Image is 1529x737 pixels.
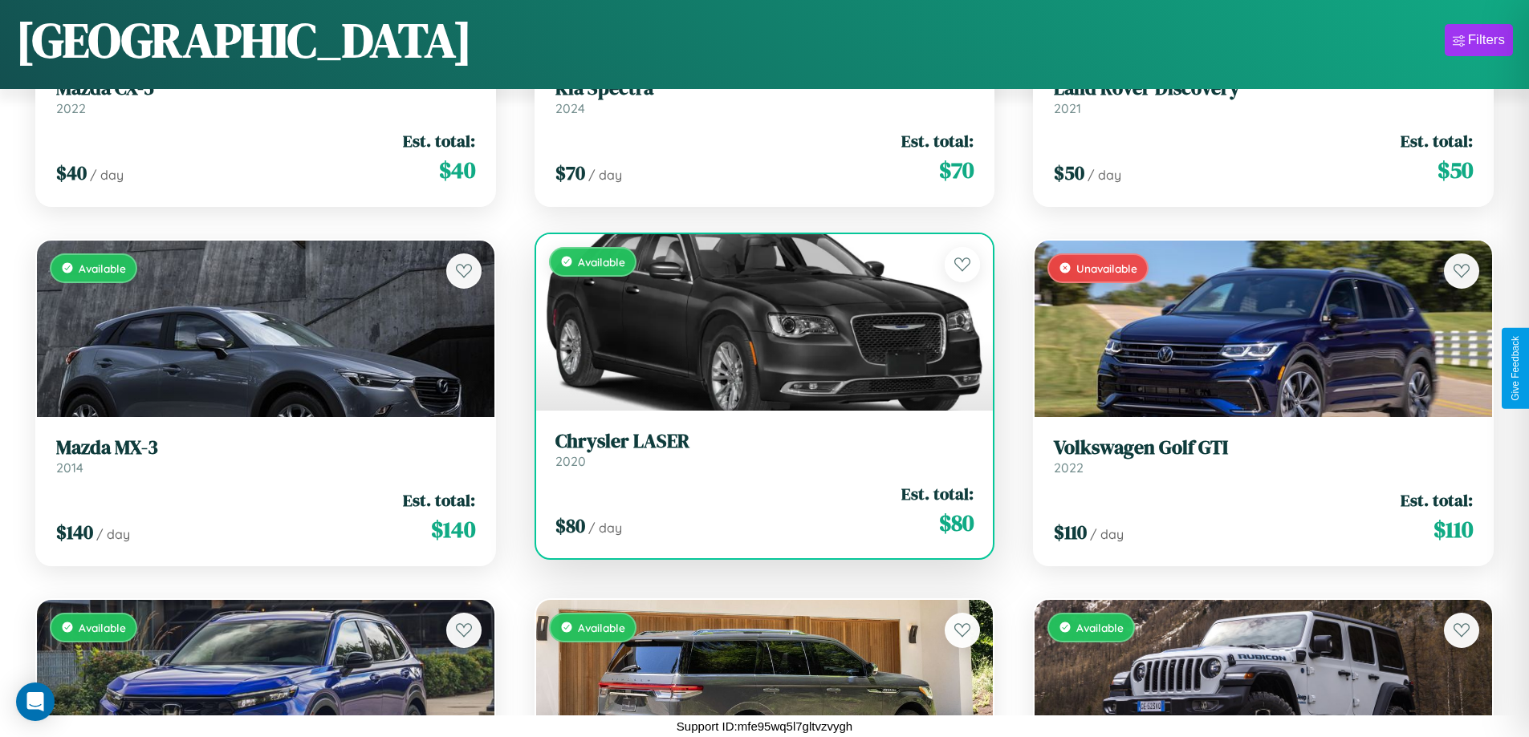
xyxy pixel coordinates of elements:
span: $ 80 [939,507,974,539]
span: 2020 [555,453,586,469]
a: Mazda CX-52022 [56,77,475,116]
span: $ 140 [56,519,93,545]
h1: [GEOGRAPHIC_DATA] [16,7,472,73]
span: Available [79,621,126,634]
span: $ 70 [555,160,585,186]
div: Give Feedback [1510,336,1521,401]
span: Available [1076,621,1124,634]
span: / day [1090,526,1124,542]
p: Support ID: mfe95wq5l7gltvzvygh [677,715,852,737]
div: Open Intercom Messenger [16,682,55,721]
span: $ 50 [1438,154,1473,186]
a: Chrysler LASER2020 [555,430,974,469]
span: / day [1088,167,1121,183]
span: Available [578,621,625,634]
span: / day [588,167,622,183]
h3: Kia Spectra [555,77,974,100]
h3: Chrysler LASER [555,430,974,453]
span: Est. total: [1401,488,1473,512]
span: $ 110 [1433,513,1473,545]
span: Available [578,255,625,269]
button: Filters [1445,24,1513,56]
span: $ 110 [1054,519,1087,545]
span: Est. total: [1401,129,1473,152]
span: Est. total: [403,129,475,152]
span: / day [96,526,130,542]
a: Mazda MX-32014 [56,436,475,476]
h3: Mazda MX-3 [56,436,475,460]
span: Est. total: [901,129,974,152]
span: 2022 [1054,460,1084,476]
span: $ 70 [939,154,974,186]
span: 2024 [555,100,585,116]
a: Volkswagen Golf GTI2022 [1054,436,1473,476]
span: Available [79,261,126,275]
span: / day [588,520,622,536]
span: / day [90,167,124,183]
span: $ 80 [555,512,585,539]
h3: Land Rover Discovery [1054,77,1473,100]
span: $ 40 [439,154,475,186]
span: 2022 [56,100,86,116]
span: Est. total: [901,482,974,505]
span: $ 40 [56,160,87,186]
span: $ 140 [431,513,475,545]
h3: Mazda CX-5 [56,77,475,100]
span: Unavailable [1076,261,1137,275]
span: 2021 [1054,100,1081,116]
a: Land Rover Discovery2021 [1054,77,1473,116]
a: Kia Spectra2024 [555,77,974,116]
h3: Volkswagen Golf GTI [1054,436,1473,460]
div: Filters [1468,32,1505,48]
span: $ 50 [1054,160,1084,186]
span: 2014 [56,460,83,476]
span: Est. total: [403,488,475,512]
